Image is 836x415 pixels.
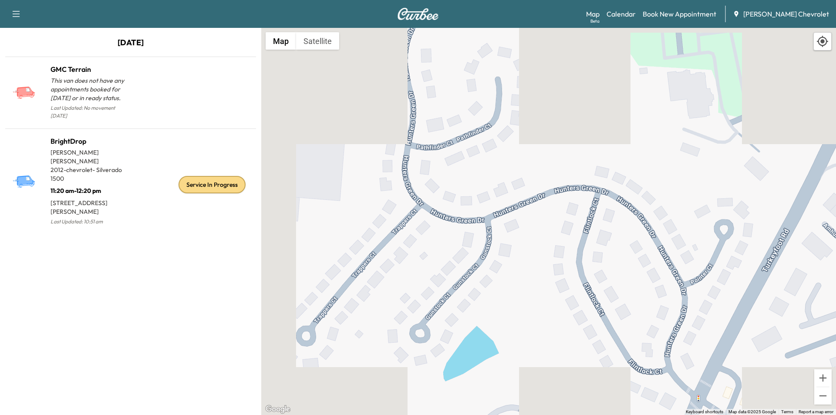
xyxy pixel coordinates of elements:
button: Show satellite imagery [296,32,339,50]
p: 11:20 am - 12:20 pm [51,183,131,195]
a: Terms (opens in new tab) [781,409,793,414]
img: Google [263,404,292,415]
p: [STREET_ADDRESS][PERSON_NAME] [51,195,131,216]
button: Zoom in [814,369,832,387]
p: Last Updated: 10:51 am [51,216,131,227]
a: Book New Appointment [643,9,716,19]
span: Map data ©2025 Google [728,409,776,414]
h1: GMC Terrain [51,64,131,74]
span: [PERSON_NAME] Chevrolet [743,9,829,19]
button: Keyboard shortcuts [686,409,723,415]
a: Open this area in Google Maps (opens a new window) [263,404,292,415]
div: Service In Progress [179,176,246,193]
p: Last Updated: No movement [DATE] [51,102,131,121]
h1: BrightDrop [51,136,131,146]
img: Curbee Logo [397,8,439,20]
p: [PERSON_NAME] [PERSON_NAME] [51,148,131,165]
p: 2012 - chevrolet - Silverado 1500 [51,165,131,183]
div: Beta [590,18,600,24]
p: This van does not have any appointments booked for [DATE] or in ready status. [51,76,131,102]
a: MapBeta [586,9,600,19]
button: Show street map [266,32,296,50]
div: Recenter map [813,32,832,51]
a: Calendar [607,9,636,19]
a: Report a map error [799,409,833,414]
button: Zoom out [814,387,832,405]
